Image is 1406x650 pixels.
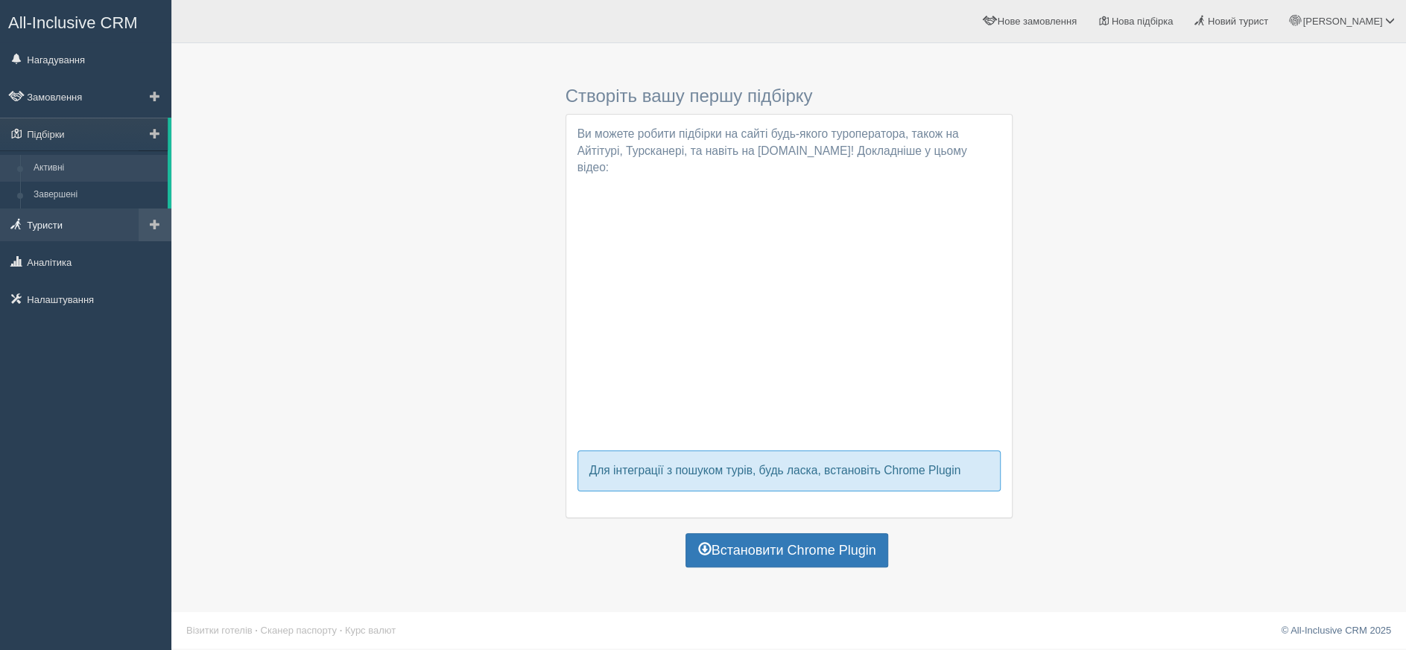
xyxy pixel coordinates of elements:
span: · [340,625,343,636]
span: All-Inclusive CRM [8,13,138,32]
span: Нове замовлення [998,16,1077,27]
span: [PERSON_NAME] [1302,16,1382,27]
p: Для інтеграції з пошуком турів, будь ласка, встановіть Chrome Plugin [589,462,989,479]
a: Курс валют [345,625,396,636]
span: · [255,625,258,636]
a: Активні [27,155,168,182]
a: Встановити Chrome Plugin [685,533,889,567]
span: Новий турист [1208,16,1268,27]
p: Ви можете робити підбірки на сайті будь-якого туроператора, також на Айтітурі, Турсканері, та нав... [577,126,1001,177]
a: All-Inclusive CRM [1,1,171,42]
span: Нова підбірка [1112,16,1174,27]
a: © All-Inclusive CRM 2025 [1281,625,1391,636]
a: Сканер паспорту [261,625,337,636]
h3: Створіть вашу першу підбірку [566,86,1013,106]
a: Візитки готелів [186,625,253,636]
a: Завершені [27,182,168,208]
